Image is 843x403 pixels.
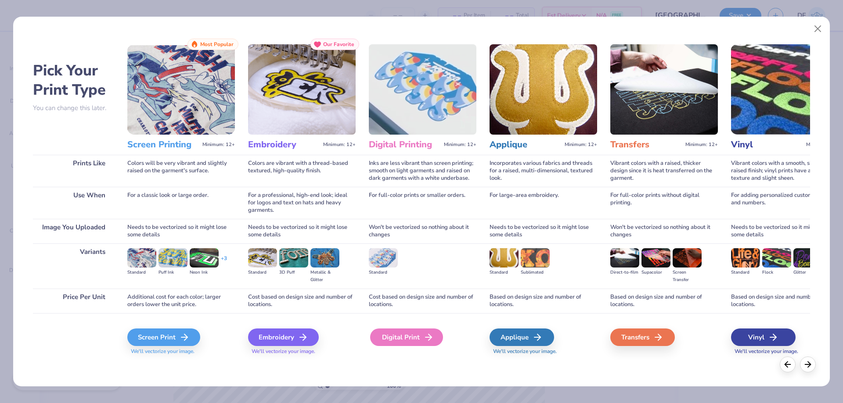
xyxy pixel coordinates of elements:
span: Our Favorite [323,41,354,47]
span: Minimum: 12+ [444,142,476,148]
h2: Pick Your Print Type [33,61,114,100]
div: Applique [490,328,554,346]
div: Use When [33,187,114,219]
img: Standard [490,248,519,267]
img: Glitter [793,248,822,267]
img: Sublimated [521,248,550,267]
div: + 3 [221,255,227,270]
img: Digital Printing [369,44,476,135]
img: Screen Transfer [673,248,702,267]
div: Additional cost for each color; larger orders lower the unit price. [127,289,235,313]
div: Digital Print [370,328,443,346]
div: Standard [369,269,398,276]
div: Standard [731,269,760,276]
div: Embroidery [248,328,319,346]
div: Screen Transfer [673,269,702,284]
span: We'll vectorize your image. [490,348,597,355]
div: Standard [127,269,156,276]
img: 3D Puff [279,248,308,267]
div: Glitter [793,269,822,276]
div: Price Per Unit [33,289,114,313]
div: For large-area embroidery. [490,187,597,219]
img: Metallic & Glitter [310,248,339,267]
div: Variants [33,243,114,289]
img: Supacolor [641,248,670,267]
div: Inks are less vibrant than screen printing; smooth on light garments and raised on dark garments ... [369,155,476,187]
img: Applique [490,44,597,135]
div: Won't be vectorized so nothing about it changes [610,219,718,243]
div: For a classic look or large order. [127,187,235,219]
div: Transfers [610,328,675,346]
div: Image You Uploaded [33,219,114,243]
span: We'll vectorize your image. [731,348,839,355]
h3: Vinyl [731,139,803,150]
div: For adding personalized custom names and numbers. [731,187,839,219]
img: Standard [731,248,760,267]
span: We'll vectorize your image. [127,348,235,355]
div: For full-color prints without digital printing. [610,187,718,219]
div: Sublimated [521,269,550,276]
div: Needs to be vectorized so it might lose some details [127,219,235,243]
img: Direct-to-film [610,248,639,267]
span: Minimum: 12+ [685,142,718,148]
span: Most Popular [200,41,234,47]
div: Needs to be vectorized so it might lose some details [731,219,839,243]
img: Puff Ink [159,248,187,267]
div: Screen Print [127,328,200,346]
div: Vibrant colors with a raised, thicker design since it is heat transferred on the garment. [610,155,718,187]
div: For full-color prints or smaller orders. [369,187,476,219]
div: For a professional, high-end look; ideal for logos and text on hats and heavy garments. [248,187,356,219]
div: Vibrant colors with a smooth, slightly raised finish; vinyl prints have a consistent texture and ... [731,155,839,187]
div: Colors will be very vibrant and slightly raised on the garment's surface. [127,155,235,187]
div: Cost based on design size and number of locations. [248,289,356,313]
div: Neon Ink [190,269,219,276]
img: Standard [248,248,277,267]
button: Close [810,21,826,37]
div: Direct-to-film [610,269,639,276]
img: Vinyl [731,44,839,135]
h3: Applique [490,139,561,150]
div: Won't be vectorized so nothing about it changes [369,219,476,243]
h3: Digital Printing [369,139,440,150]
img: Flock [762,248,791,267]
div: Prints Like [33,155,114,187]
div: Flock [762,269,791,276]
div: Vinyl [731,328,796,346]
div: Colors are vibrant with a thread-based textured, high-quality finish. [248,155,356,187]
div: Based on design size and number of locations. [490,289,597,313]
img: Embroidery [248,44,356,135]
div: Puff Ink [159,269,187,276]
img: Neon Ink [190,248,219,267]
div: Standard [248,269,277,276]
p: You can change this later. [33,104,114,112]
div: Metallic & Glitter [310,269,339,284]
img: Standard [369,248,398,267]
img: Standard [127,248,156,267]
img: Screen Printing [127,44,235,135]
span: We'll vectorize your image. [248,348,356,355]
h3: Embroidery [248,139,320,150]
div: Cost based on design size and number of locations. [369,289,476,313]
div: Needs to be vectorized so it might lose some details [248,219,356,243]
span: Minimum: 12+ [202,142,235,148]
div: Needs to be vectorized so it might lose some details [490,219,597,243]
h3: Screen Printing [127,139,199,150]
div: Based on design size and number of locations. [731,289,839,313]
div: Based on design size and number of locations. [610,289,718,313]
div: Supacolor [641,269,670,276]
img: Transfers [610,44,718,135]
div: Incorporates various fabrics and threads for a raised, multi-dimensional, textured look. [490,155,597,187]
h3: Transfers [610,139,682,150]
span: Minimum: 12+ [806,142,839,148]
div: 3D Puff [279,269,308,276]
span: Minimum: 12+ [565,142,597,148]
span: Minimum: 12+ [323,142,356,148]
div: Standard [490,269,519,276]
